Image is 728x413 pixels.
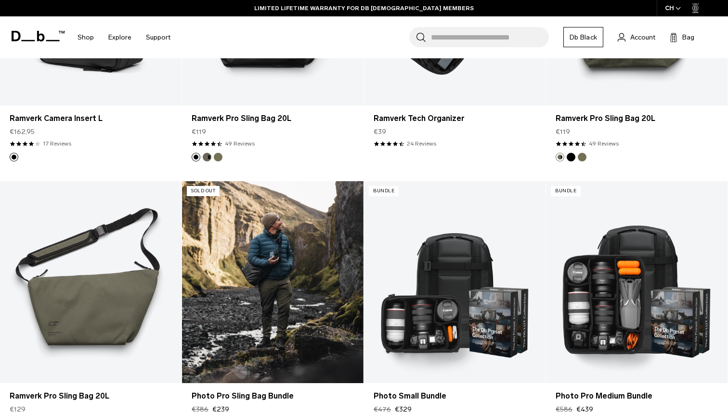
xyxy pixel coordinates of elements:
span: €119 [192,127,206,137]
a: Photo Small Bundle [374,390,536,402]
a: Photo Small Bundle [364,181,546,383]
button: Black Out [192,153,200,161]
span: €119 [556,127,570,137]
a: Account [618,31,655,43]
a: Ramverk Pro Sling Bag 20L [556,113,718,124]
button: Forest Green [556,153,564,161]
p: Bundle [551,186,581,196]
button: Bag [670,31,694,43]
a: Shop [78,20,94,54]
p: Sold Out [187,186,220,196]
a: 49 reviews [589,139,619,148]
a: Ramverk Pro Sling Bag 20L [10,390,172,402]
span: €162,95 [10,127,35,137]
a: 17 reviews [43,139,71,148]
span: Account [630,32,655,42]
a: Ramverk Pro Sling Bag 20L [192,113,354,124]
button: Mash Green [214,153,222,161]
a: Photo Pro Sling Bag Bundle [192,390,354,402]
span: €39 [374,127,386,137]
button: Black Out [567,153,575,161]
button: Mash Green [578,153,586,161]
a: Support [146,20,170,54]
p: Bundle [369,186,399,196]
a: Explore [108,20,131,54]
a: Ramverk Camera Insert L [10,113,172,124]
button: Black Out [10,153,18,161]
a: Photo Pro Medium Bundle [556,390,718,402]
a: Photo Pro Sling Bag Bundle [182,181,364,383]
a: Ramverk Tech Organizer [374,113,536,124]
nav: Main Navigation [70,16,178,58]
button: Forest Green [203,153,211,161]
a: Db Black [563,27,603,47]
a: 24 reviews [407,139,436,148]
a: Photo Pro Medium Bundle [546,181,728,383]
a: 49 reviews [225,139,255,148]
span: Bag [682,32,694,42]
a: LIMITED LIFETIME WARRANTY FOR DB [DEMOGRAPHIC_DATA] MEMBERS [254,4,474,13]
